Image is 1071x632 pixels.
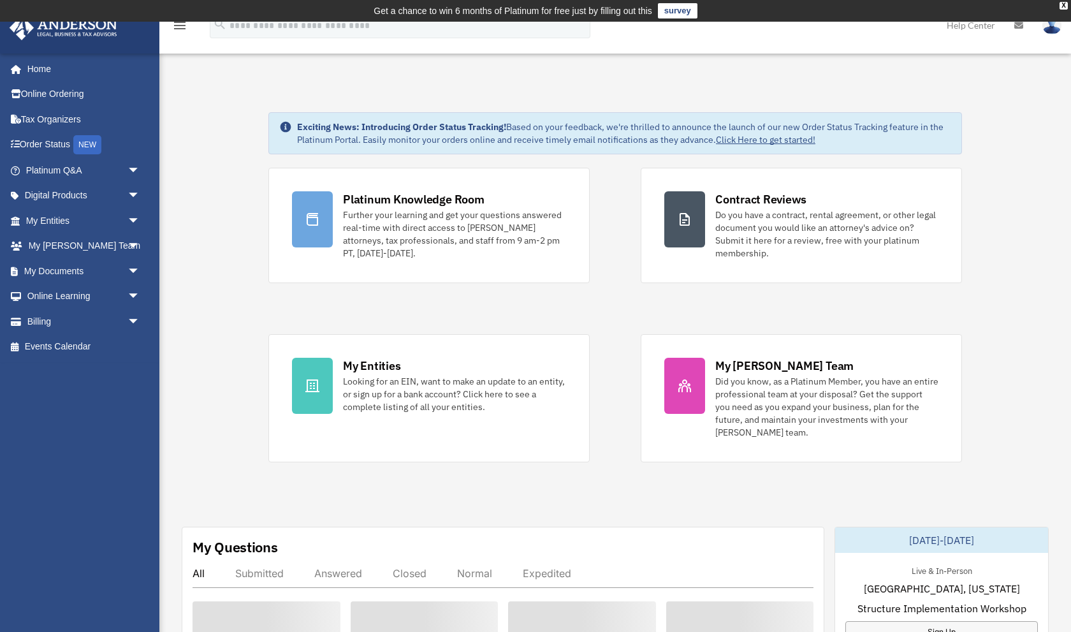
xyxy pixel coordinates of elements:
[235,567,284,580] div: Submitted
[9,284,159,309] a: Online Learningarrow_drop_down
[193,538,278,557] div: My Questions
[127,284,153,310] span: arrow_drop_down
[343,375,566,413] div: Looking for an EIN, want to make an update to an entity, or sign up for a bank account? Click her...
[297,121,506,133] strong: Exciting News: Introducing Order Status Tracking!
[193,567,205,580] div: All
[457,567,492,580] div: Normal
[343,191,484,207] div: Platinum Knowledge Room
[213,17,227,31] i: search
[9,107,159,132] a: Tax Organizers
[716,134,815,145] a: Click Here to get started!
[715,191,806,207] div: Contract Reviews
[523,567,571,580] div: Expedited
[127,309,153,335] span: arrow_drop_down
[374,3,652,18] div: Get a chance to win 6 months of Platinum for free just by filling out this
[172,18,187,33] i: menu
[835,527,1048,553] div: [DATE]-[DATE]
[641,168,962,283] a: Contract Reviews Do you have a contract, rental agreement, or other legal document you would like...
[9,56,153,82] a: Home
[314,567,362,580] div: Answered
[641,334,962,462] a: My [PERSON_NAME] Team Did you know, as a Platinum Member, you have an entire professional team at...
[9,334,159,360] a: Events Calendar
[864,581,1020,596] span: [GEOGRAPHIC_DATA], [US_STATE]
[9,233,159,259] a: My [PERSON_NAME] Teamarrow_drop_down
[172,22,187,33] a: menu
[901,563,982,577] div: Live & In-Person
[268,168,590,283] a: Platinum Knowledge Room Further your learning and get your questions answered real-time with dire...
[268,334,590,462] a: My Entities Looking for an EIN, want to make an update to an entity, or sign up for a bank accoun...
[1060,2,1068,10] div: close
[127,233,153,260] span: arrow_drop_down
[9,132,159,158] a: Order StatusNEW
[393,567,426,580] div: Closed
[127,158,153,184] span: arrow_drop_down
[127,208,153,234] span: arrow_drop_down
[9,309,159,334] a: Billingarrow_drop_down
[715,375,938,439] div: Did you know, as a Platinum Member, you have an entire professional team at your disposal? Get th...
[857,601,1026,616] span: Structure Implementation Workshop
[9,208,159,233] a: My Entitiesarrow_drop_down
[9,258,159,284] a: My Documentsarrow_drop_down
[127,183,153,209] span: arrow_drop_down
[343,358,400,374] div: My Entities
[297,121,951,146] div: Based on your feedback, we're thrilled to announce the launch of our new Order Status Tracking fe...
[715,358,854,374] div: My [PERSON_NAME] Team
[6,15,121,40] img: Anderson Advisors Platinum Portal
[658,3,697,18] a: survey
[9,183,159,209] a: Digital Productsarrow_drop_down
[127,258,153,284] span: arrow_drop_down
[715,209,938,260] div: Do you have a contract, rental agreement, or other legal document you would like an attorney's ad...
[343,209,566,260] div: Further your learning and get your questions answered real-time with direct access to [PERSON_NAM...
[9,158,159,183] a: Platinum Q&Aarrow_drop_down
[9,82,159,107] a: Online Ordering
[73,135,101,154] div: NEW
[1042,16,1061,34] img: User Pic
